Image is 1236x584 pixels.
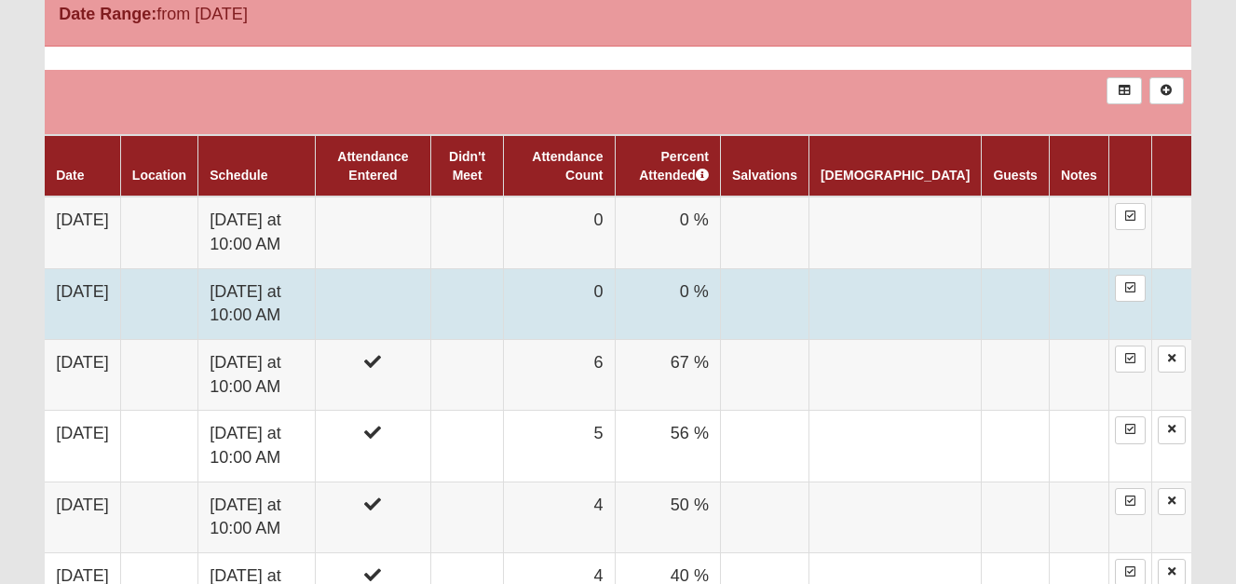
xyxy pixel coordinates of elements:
[504,197,615,268] td: 0
[45,268,120,339] td: [DATE]
[504,268,615,339] td: 0
[1158,416,1186,443] a: Delete
[615,482,720,552] td: 50 %
[504,482,615,552] td: 4
[1115,203,1146,230] a: Enter Attendance
[1115,488,1146,515] a: Enter Attendance
[198,339,316,410] td: [DATE] at 10:00 AM
[1158,488,1186,515] a: Delete
[1149,77,1184,104] a: Alt+N
[45,339,120,410] td: [DATE]
[615,339,720,410] td: 67 %
[1115,346,1146,373] a: Enter Attendance
[45,411,120,482] td: [DATE]
[1061,168,1097,183] a: Notes
[210,168,267,183] a: Schedule
[449,149,485,183] a: Didn't Meet
[615,411,720,482] td: 56 %
[45,197,120,268] td: [DATE]
[808,135,981,197] th: [DEMOGRAPHIC_DATA]
[198,411,316,482] td: [DATE] at 10:00 AM
[982,135,1049,197] th: Guests
[198,197,316,268] td: [DATE] at 10:00 AM
[337,149,408,183] a: Attendance Entered
[1158,346,1186,373] a: Delete
[56,168,84,183] a: Date
[198,482,316,552] td: [DATE] at 10:00 AM
[720,135,808,197] th: Salvations
[59,2,156,27] label: Date Range:
[1107,77,1141,104] a: Export to Excel
[639,149,709,183] a: Percent Attended
[45,482,120,552] td: [DATE]
[132,168,186,183] a: Location
[615,197,720,268] td: 0 %
[532,149,603,183] a: Attendance Count
[45,2,427,32] div: from [DATE]
[1115,275,1146,302] a: Enter Attendance
[504,339,615,410] td: 6
[1115,416,1146,443] a: Enter Attendance
[504,411,615,482] td: 5
[615,268,720,339] td: 0 %
[198,268,316,339] td: [DATE] at 10:00 AM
